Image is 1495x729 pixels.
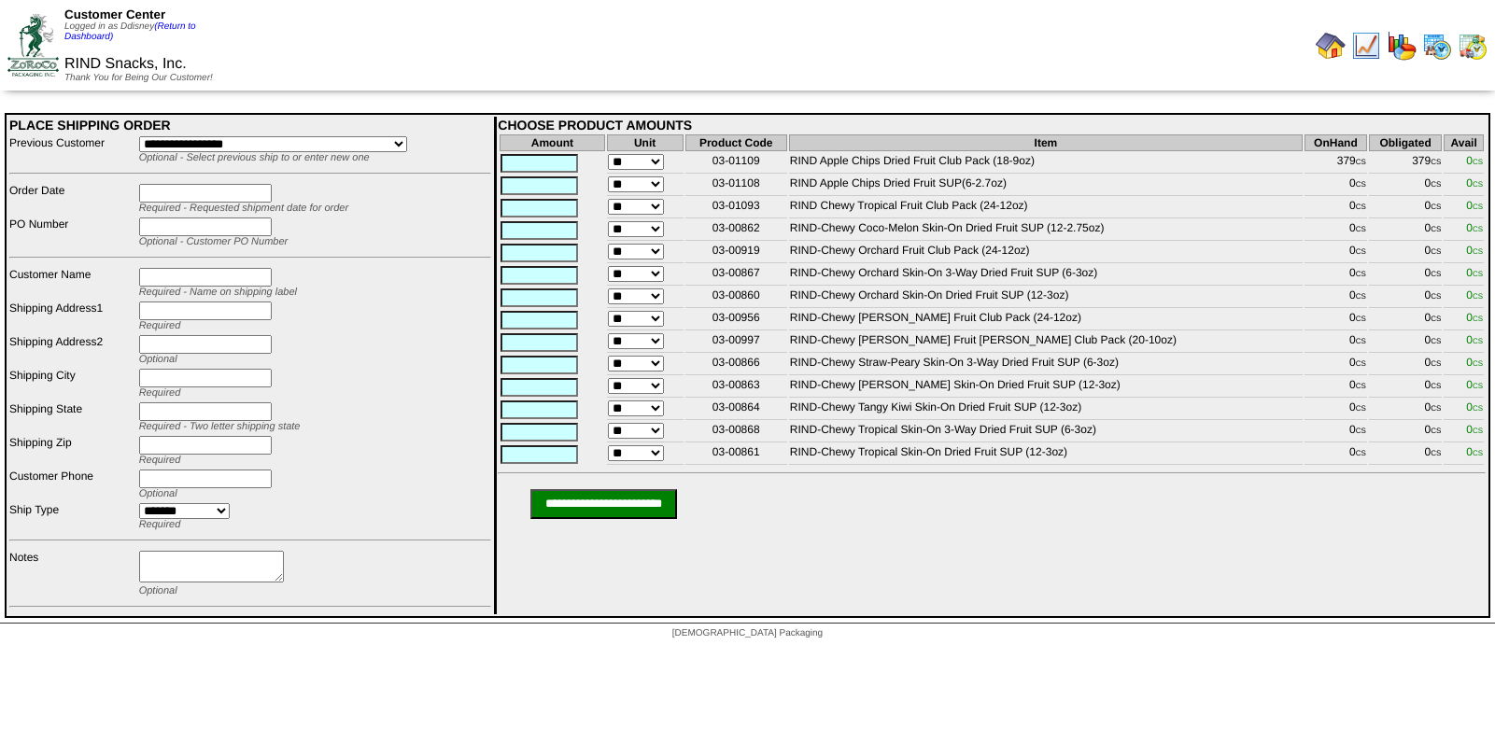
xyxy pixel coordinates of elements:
[1466,244,1483,257] span: 0
[685,377,787,398] td: 03-00863
[1466,199,1483,212] span: 0
[64,7,165,21] span: Customer Center
[1431,315,1441,323] span: CS
[1473,292,1483,301] span: CS
[1466,311,1483,324] span: 0
[1356,180,1366,189] span: CS
[1369,220,1442,241] td: 0
[1369,175,1442,196] td: 0
[789,134,1303,151] th: Item
[8,469,136,500] td: Customer Phone
[1444,134,1484,151] th: Avail
[7,14,59,77] img: ZoRoCo_Logo(Green%26Foil)%20jpg.webp
[789,332,1303,353] td: RIND-Chewy [PERSON_NAME] Fruit [PERSON_NAME] Club Pack (20-10oz)
[498,118,1486,133] div: CHOOSE PRODUCT AMOUNTS
[1356,247,1366,256] span: CS
[1473,158,1483,166] span: CS
[1305,400,1367,420] td: 0
[64,21,196,42] span: Logged in as Ddisney
[1473,247,1483,256] span: CS
[8,217,136,248] td: PO Number
[1305,355,1367,375] td: 0
[1356,404,1366,413] span: CS
[789,377,1303,398] td: RIND-Chewy [PERSON_NAME] Skin-On Dried Fruit SUP (12-3oz)
[1466,266,1483,279] span: 0
[1466,221,1483,234] span: 0
[1369,153,1442,174] td: 379
[789,243,1303,263] td: RIND-Chewy Orchard Fruit Club Pack (24-12oz)
[9,118,491,133] div: PLACE SHIPPING ORDER
[500,134,604,151] th: Amount
[1369,134,1442,151] th: Obligated
[1305,265,1367,286] td: 0
[1369,198,1442,218] td: 0
[685,444,787,465] td: 03-00861
[1305,134,1367,151] th: OnHand
[1369,400,1442,420] td: 0
[1473,382,1483,390] span: CS
[685,422,787,442] td: 03-00868
[789,287,1303,308] td: RIND-Chewy Orchard Skin-On Dried Fruit SUP (12-3oz)
[1369,243,1442,263] td: 0
[1369,287,1442,308] td: 0
[1466,356,1483,369] span: 0
[685,332,787,353] td: 03-00997
[1305,377,1367,398] td: 0
[685,175,787,196] td: 03-01108
[685,198,787,218] td: 03-01093
[1387,31,1417,61] img: graph.gif
[789,400,1303,420] td: RIND-Chewy Tangy Kiwi Skin-On Dried Fruit SUP (12-3oz)
[1466,400,1483,414] span: 0
[1431,427,1441,435] span: CS
[1431,225,1441,233] span: CS
[789,422,1303,442] td: RIND-Chewy Tropical Skin-On 3-Way Dried Fruit SUP (6-3oz)
[1356,315,1366,323] span: CS
[685,265,787,286] td: 03-00867
[1356,359,1366,368] span: CS
[1431,382,1441,390] span: CS
[1305,243,1367,263] td: 0
[1305,444,1367,465] td: 0
[8,135,136,164] td: Previous Customer
[685,287,787,308] td: 03-00860
[1431,404,1441,413] span: CS
[1473,203,1483,211] span: CS
[1431,247,1441,256] span: CS
[685,400,787,420] td: 03-00864
[1473,315,1483,323] span: CS
[1369,265,1442,286] td: 0
[1305,310,1367,330] td: 0
[1466,176,1483,189] span: 0
[1466,288,1483,301] span: 0
[139,585,177,596] span: Optional
[1431,203,1441,211] span: CS
[139,203,348,214] span: Required - Requested shipment date for order
[1466,445,1483,458] span: 0
[1356,337,1366,345] span: CS
[1356,427,1366,435] span: CS
[1431,270,1441,278] span: CS
[1466,333,1483,346] span: 0
[1356,158,1366,166] span: CS
[789,220,1303,241] td: RIND-Chewy Coco-Melon Skin-On Dried Fruit SUP (12-2.75oz)
[139,421,301,432] span: Required - Two letter shipping state
[607,134,684,151] th: Unit
[8,301,136,332] td: Shipping Address1
[1431,158,1441,166] span: CS
[1466,154,1483,167] span: 0
[8,183,136,215] td: Order Date
[1369,355,1442,375] td: 0
[8,401,136,433] td: Shipping State
[789,175,1303,196] td: RIND Apple Chips Dried Fruit SUP(6-2.7oz)
[685,153,787,174] td: 03-01109
[1369,377,1442,398] td: 0
[1305,287,1367,308] td: 0
[64,21,196,42] a: (Return to Dashboard)
[789,355,1303,375] td: RIND-Chewy Straw-Peary Skin-On 3-Way Dried Fruit SUP (6-3oz)
[139,152,370,163] span: Optional - Select previous ship to or enter new one
[685,134,787,151] th: Product Code
[672,628,823,638] span: [DEMOGRAPHIC_DATA] Packaging
[1473,225,1483,233] span: CS
[1466,423,1483,436] span: 0
[1473,449,1483,457] span: CS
